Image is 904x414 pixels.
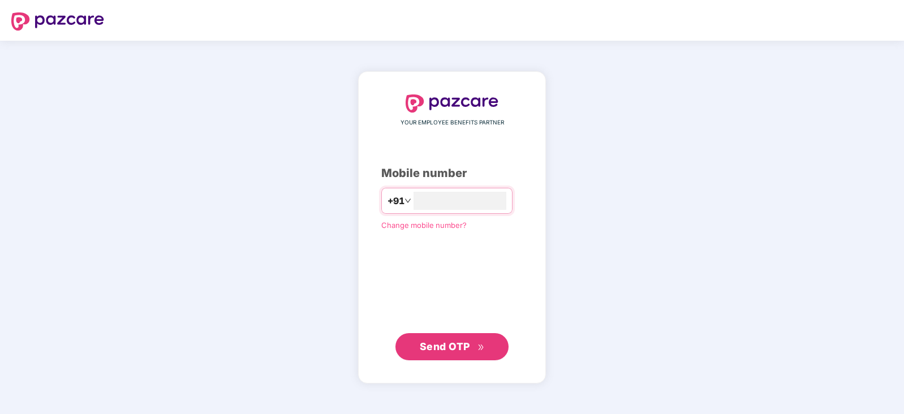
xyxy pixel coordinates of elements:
[11,12,104,31] img: logo
[388,194,404,208] span: +91
[420,340,470,352] span: Send OTP
[406,94,498,113] img: logo
[395,333,509,360] button: Send OTPdouble-right
[404,197,411,204] span: down
[381,221,467,230] a: Change mobile number?
[477,344,485,351] span: double-right
[401,118,504,127] span: YOUR EMPLOYEE BENEFITS PARTNER
[381,165,523,182] div: Mobile number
